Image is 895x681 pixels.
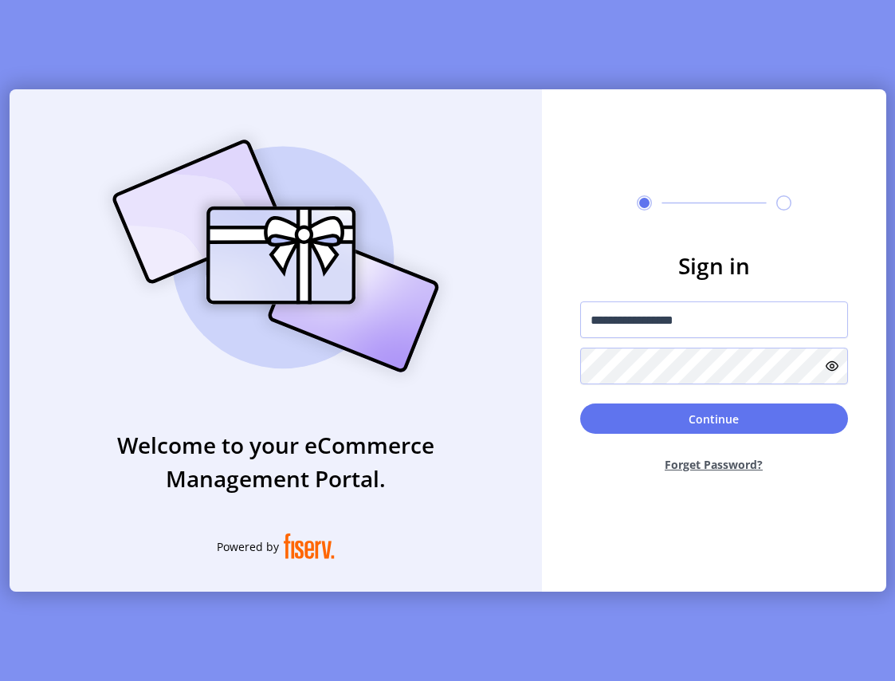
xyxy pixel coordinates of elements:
h3: Sign in [580,249,848,282]
h3: Welcome to your eCommerce Management Portal. [10,428,542,495]
button: Continue [580,403,848,434]
span: Powered by [217,538,279,555]
img: card_Illustration.svg [88,122,463,390]
button: Forget Password? [580,443,848,486]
